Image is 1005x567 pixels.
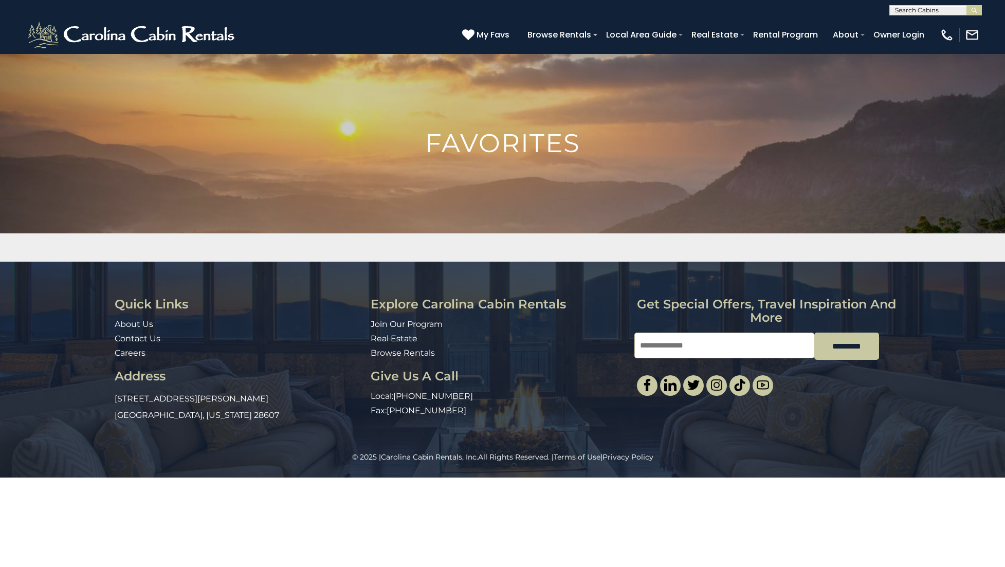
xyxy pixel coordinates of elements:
[748,26,823,44] a: Rental Program
[115,370,363,383] h3: Address
[965,28,979,42] img: mail-regular-white.png
[381,452,478,462] a: Carolina Cabin Rentals, Inc.
[371,391,627,403] p: Local:
[371,319,443,329] a: Join Our Program
[554,452,600,462] a: Terms of Use
[371,334,417,343] a: Real Estate
[462,28,512,42] a: My Favs
[828,26,864,44] a: About
[687,379,700,391] img: twitter-single.svg
[868,26,929,44] a: Owner Login
[115,298,363,311] h3: Quick Links
[710,379,723,391] img: instagram-single.svg
[371,370,627,383] h3: Give Us A Call
[734,379,746,391] img: tiktok.svg
[115,348,145,358] a: Careers
[115,319,153,329] a: About Us
[393,391,473,401] a: [PHONE_NUMBER]
[26,20,239,50] img: White-1-2.png
[522,26,596,44] a: Browse Rentals
[352,452,478,462] span: © 2025 |
[634,298,898,325] h3: Get special offers, travel inspiration and more
[371,348,435,358] a: Browse Rentals
[757,379,769,391] img: youtube-light.svg
[477,28,509,41] span: My Favs
[115,391,363,424] p: [STREET_ADDRESS][PERSON_NAME] [GEOGRAPHIC_DATA], [US_STATE] 28607
[686,26,743,44] a: Real Estate
[23,452,982,462] p: All Rights Reserved. | |
[664,379,677,391] img: linkedin-single.svg
[371,298,627,311] h3: Explore Carolina Cabin Rentals
[641,379,653,391] img: facebook-single.svg
[940,28,954,42] img: phone-regular-white.png
[601,26,682,44] a: Local Area Guide
[371,405,627,417] p: Fax:
[602,452,653,462] a: Privacy Policy
[115,334,160,343] a: Contact Us
[387,406,466,415] a: [PHONE_NUMBER]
